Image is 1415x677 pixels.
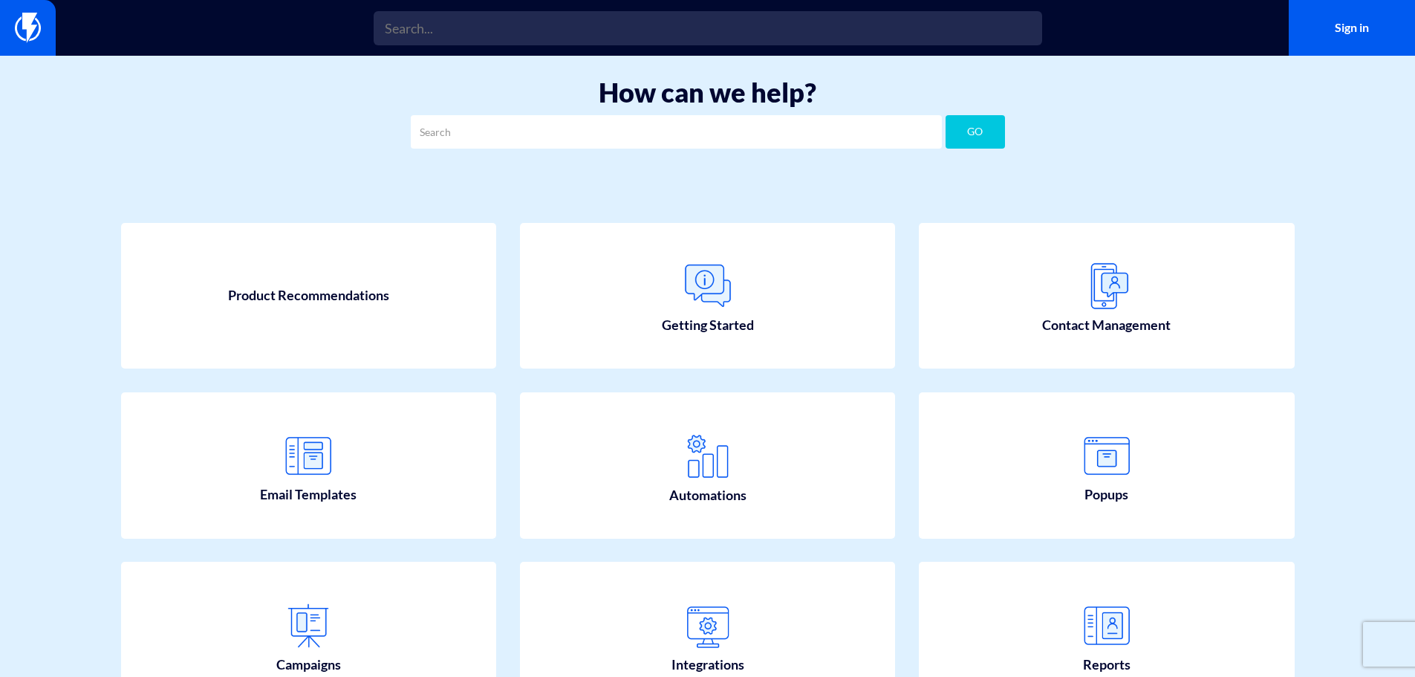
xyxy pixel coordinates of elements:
span: Automations [669,486,746,505]
span: Contact Management [1042,316,1171,335]
input: Search... [374,11,1042,45]
a: Product Recommendations [121,223,497,369]
span: Reports [1083,655,1131,675]
span: Getting Started [662,316,754,335]
a: Contact Management [919,223,1295,369]
a: Getting Started [520,223,896,369]
span: Email Templates [260,485,357,505]
span: Popups [1084,485,1128,505]
button: GO [946,115,1005,149]
h1: How can we help? [22,78,1393,108]
span: Integrations [671,655,744,675]
span: Product Recommendations [228,286,389,305]
a: Automations [520,392,896,539]
input: Search [411,115,942,149]
a: Popups [919,392,1295,539]
a: Email Templates [121,392,497,539]
span: Campaigns [276,655,341,675]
